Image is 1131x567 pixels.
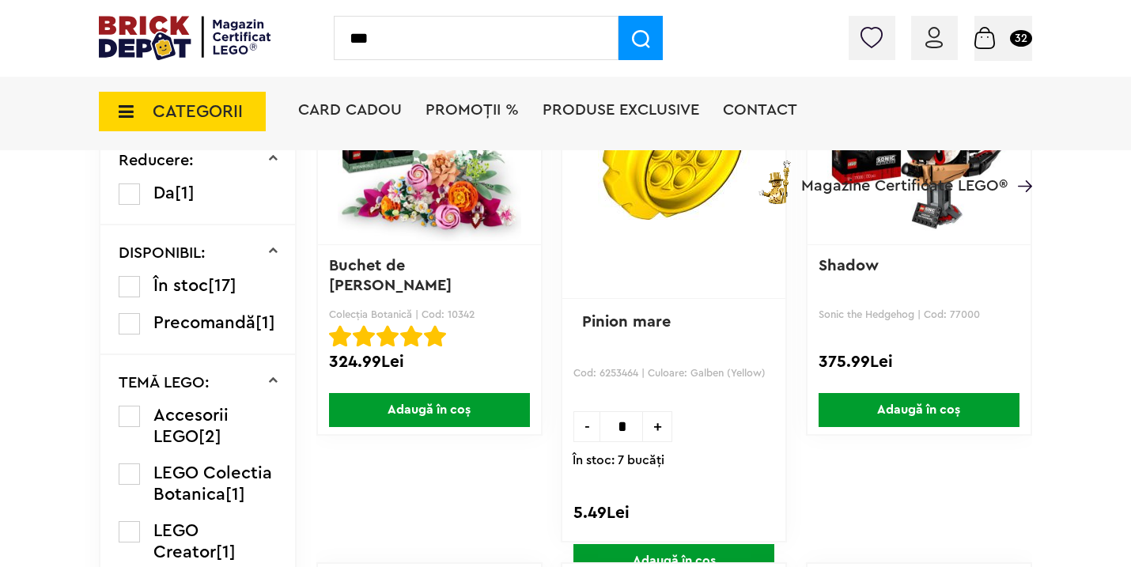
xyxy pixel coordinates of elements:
span: [1] [255,314,275,331]
a: Shadow [819,258,879,274]
span: Adaugă în coș [819,393,1019,427]
a: Card Cadou [298,102,402,118]
p: Colecția Botanică | Cod: 10342 [329,308,530,320]
div: 324.99Lei [329,352,530,372]
span: Adaugă în coș [329,393,530,427]
div: 375.99Lei [819,352,1019,372]
span: Magazine Certificate LEGO® [801,157,1008,194]
p: TEMĂ LEGO: [119,375,210,391]
p: Cod: 6253464 | Culoare: Galben (Yellow) [573,365,774,400]
div: 5.49Lei [573,503,774,524]
span: Precomandă [153,314,255,331]
a: Adaugă în coș [808,393,1031,427]
a: Produse exclusive [543,102,699,118]
span: Accesorii LEGO [153,406,229,445]
span: [17] [208,277,236,294]
span: [1] [216,543,236,561]
p: Sonic the Hedgehog | Cod: 77000 [819,308,1019,320]
p: DISPONIBIL: [119,245,206,261]
span: [2] [199,428,221,445]
span: CATEGORII [153,103,243,120]
span: În stoc: 7 bucăţi [573,445,796,476]
img: Evaluare cu stele [424,325,446,347]
a: Magazine Certificate LEGO® [1008,157,1032,173]
span: - [573,411,600,442]
a: PROMOȚII % [426,102,519,118]
img: Evaluare cu stele [376,325,399,347]
span: LEGO Creator [153,522,216,561]
small: 32 [1010,30,1032,47]
span: [1] [225,486,245,503]
a: Contact [723,102,797,118]
a: Buchet de [PERSON_NAME] [329,258,452,293]
img: Evaluare cu stele [329,325,351,347]
a: Adaugă în coș [318,393,541,427]
a: Pinion mare [582,314,671,330]
span: + [643,411,672,442]
img: Evaluare cu stele [353,325,375,347]
span: În stoc [153,277,208,294]
img: Evaluare cu stele [400,325,422,347]
span: LEGO Colectia Botanica [153,464,272,503]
